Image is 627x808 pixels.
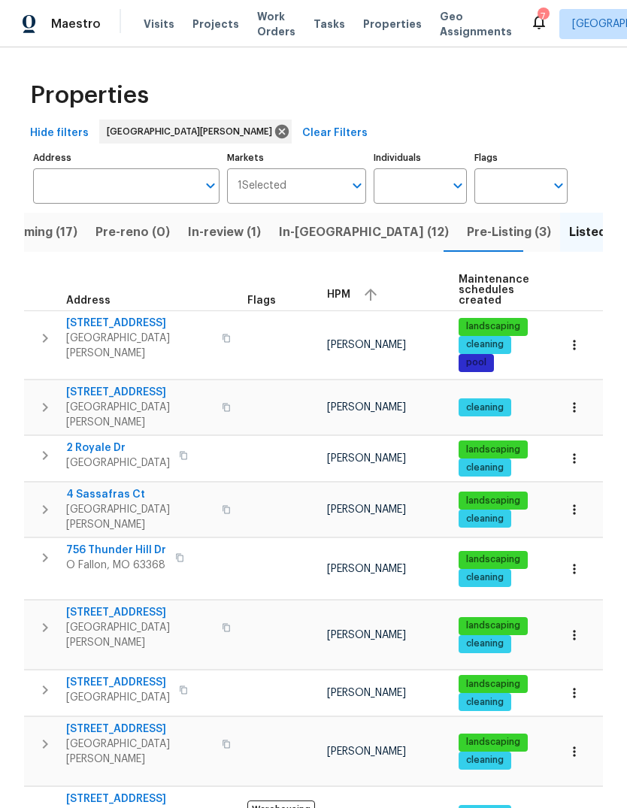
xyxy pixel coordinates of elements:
span: [PERSON_NAME] [327,504,406,515]
button: Open [200,175,221,196]
span: [PERSON_NAME] [327,402,406,413]
span: cleaning [460,571,510,584]
span: [STREET_ADDRESS] [66,385,213,400]
span: [GEOGRAPHIC_DATA] [66,455,170,471]
button: Open [347,175,368,196]
span: cleaning [460,513,510,525]
label: Individuals [374,153,467,162]
span: Geo Assignments [440,9,512,39]
span: landscaping [460,736,526,749]
span: cleaning [460,401,510,414]
span: [STREET_ADDRESS] [66,316,213,331]
span: 756 Thunder Hill Dr [66,543,166,558]
span: [STREET_ADDRESS] [66,605,213,620]
span: [PERSON_NAME] [327,340,406,350]
span: 2 Royale Dr [66,440,170,455]
span: Visits [144,17,174,32]
span: Work Orders [257,9,295,39]
span: HPM [327,289,350,300]
span: O Fallon, MO 63368 [66,558,166,573]
span: Pre-Listing (3) [467,222,551,243]
span: Pre-reno (0) [95,222,170,243]
span: Projects [192,17,239,32]
label: Flags [474,153,568,162]
span: 1 Selected [238,180,286,192]
span: [PERSON_NAME] [327,688,406,698]
button: Open [548,175,569,196]
span: landscaping [460,619,526,632]
span: In-[GEOGRAPHIC_DATA] (12) [279,222,449,243]
span: cleaning [460,461,510,474]
span: [GEOGRAPHIC_DATA] [66,690,170,705]
span: pool [460,356,492,369]
span: [GEOGRAPHIC_DATA][PERSON_NAME] [107,124,278,139]
span: Address [66,295,111,306]
span: cleaning [460,338,510,351]
div: 7 [538,9,548,24]
span: Flags [247,295,276,306]
span: In-review (1) [188,222,261,243]
span: landscaping [460,443,526,456]
span: [GEOGRAPHIC_DATA][PERSON_NAME] [66,620,213,650]
span: [PERSON_NAME] [327,564,406,574]
label: Address [33,153,220,162]
span: Maestro [51,17,101,32]
span: [PERSON_NAME] [327,453,406,464]
span: cleaning [460,754,510,767]
span: [GEOGRAPHIC_DATA][PERSON_NAME] [66,400,213,430]
span: Maintenance schedules created [459,274,529,306]
div: [GEOGRAPHIC_DATA][PERSON_NAME] [99,120,292,144]
span: cleaning [460,696,510,709]
span: landscaping [460,320,526,333]
span: landscaping [460,553,526,566]
label: Markets [227,153,367,162]
span: [GEOGRAPHIC_DATA][PERSON_NAME] [66,331,213,361]
span: [PERSON_NAME] [327,630,406,640]
span: Properties [363,17,422,32]
span: 4 Sassafras Ct [66,487,213,502]
button: Open [447,175,468,196]
span: [STREET_ADDRESS] [66,675,170,690]
span: [STREET_ADDRESS] [66,722,213,737]
span: [GEOGRAPHIC_DATA][PERSON_NAME] [66,502,213,532]
button: Clear Filters [296,120,374,147]
span: Hide filters [30,124,89,143]
span: [STREET_ADDRESS] [66,791,213,806]
span: landscaping [460,495,526,507]
span: cleaning [460,637,510,650]
span: Clear Filters [302,124,368,143]
span: [GEOGRAPHIC_DATA][PERSON_NAME] [66,737,213,767]
span: Tasks [313,19,345,29]
span: [PERSON_NAME] [327,746,406,757]
span: Properties [30,88,149,103]
span: landscaping [460,678,526,691]
button: Hide filters [24,120,95,147]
